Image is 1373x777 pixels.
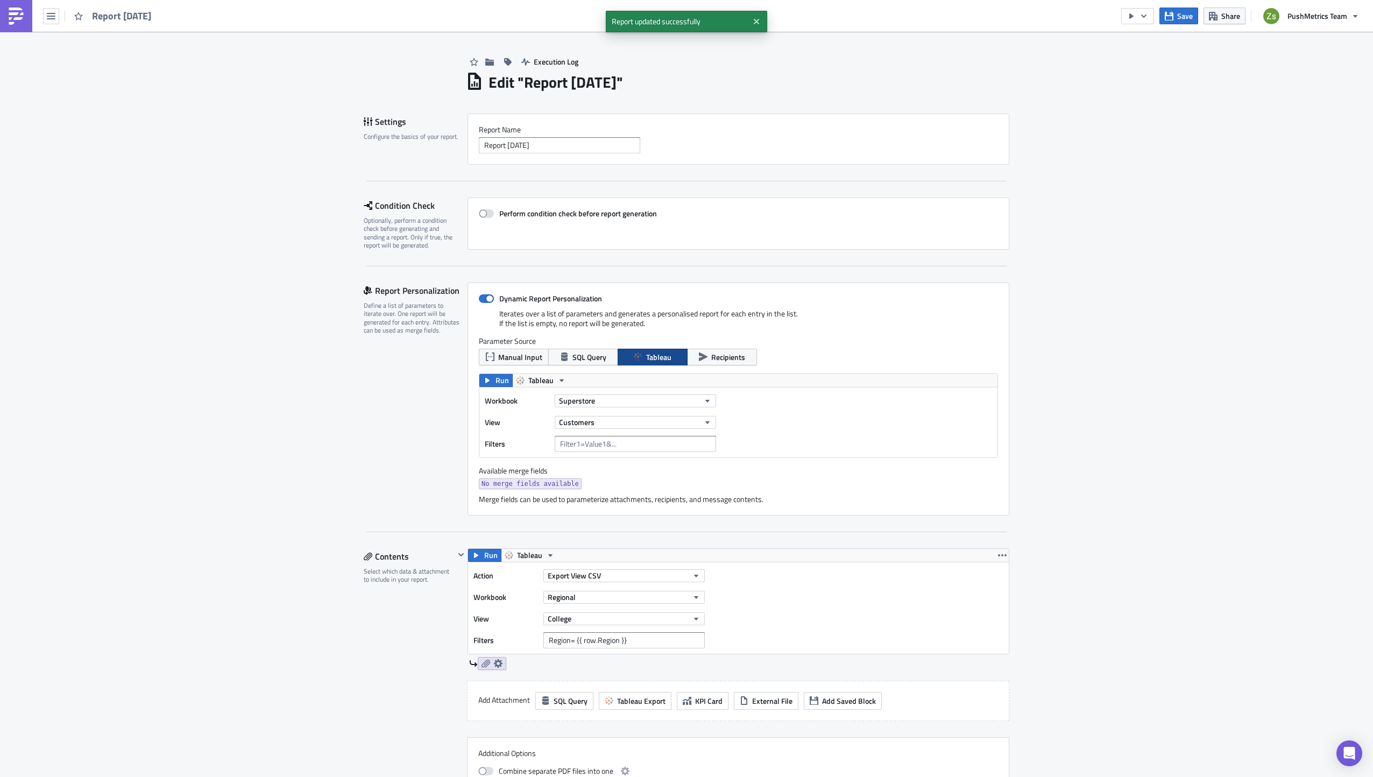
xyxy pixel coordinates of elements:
[555,394,716,407] button: Superstore
[528,374,554,387] span: Tableau
[489,73,623,92] h1: Edit " Report [DATE] "
[479,374,513,387] button: Run
[479,125,998,135] label: Report Nam﻿e
[479,478,582,489] a: No merge fields available
[543,632,705,648] input: Filter1=Value1&...
[499,293,602,304] strong: Dynamic Report Personalization
[479,309,998,336] div: Iterates over a list of parameters and generates a personalised report for each entry in the list...
[559,416,595,428] span: Customers
[473,589,538,605] label: Workbook
[516,53,584,70] button: Execution Log
[555,416,716,429] button: Customers
[1287,10,1347,22] span: PushMetrics Team
[473,632,538,648] label: Filters
[548,591,576,603] span: Regional
[555,436,716,452] input: Filter1=Value1&...
[543,569,705,582] button: Export View CSV
[473,611,538,627] label: View
[1159,8,1198,24] button: Save
[501,549,558,562] button: Tableau
[496,374,509,387] span: Run
[822,695,876,707] span: Add Saved Block
[1177,10,1193,22] span: Save
[572,351,606,363] span: SQL Query
[485,393,549,409] label: Workbook
[535,692,593,710] button: SQL Query
[752,695,792,707] span: External File
[479,495,998,504] div: Merge fields can be used to parameterize attachments, recipients, and message contents.
[499,208,657,219] strong: Perform condition check before report generation
[364,216,461,250] div: Optionally, perform a condition check before generating and sending a report. Only if true, the r...
[479,349,549,365] button: Manual Input
[468,549,501,562] button: Run
[618,349,688,365] button: Tableau
[479,466,560,476] label: Available merge fields
[548,613,571,624] span: College
[554,695,588,707] span: SQL Query
[559,395,595,406] span: Superstore
[1262,7,1280,25] img: Avatar
[364,197,468,214] div: Condition Check
[364,301,461,335] div: Define a list of parameters to iterate over. One report will be generated for each entry. Attribu...
[534,56,578,67] span: Execution Log
[498,351,542,363] span: Manual Input
[617,695,666,707] span: Tableau Export
[543,612,705,625] button: College
[364,132,461,140] div: Configure the basics of your report.
[734,692,798,710] button: External File
[606,11,748,32] span: Report updated successfully
[687,349,757,365] button: Recipients
[512,374,570,387] button: Tableau
[473,568,538,584] label: Action
[92,10,152,22] span: Report [DATE]
[695,695,723,707] span: KPI Card
[364,114,468,130] div: Settings
[1336,740,1362,766] div: Open Intercom Messenger
[1257,4,1365,28] button: PushMetrics Team
[599,692,671,710] button: Tableau Export
[364,282,468,299] div: Report Personalization
[548,349,618,365] button: SQL Query
[364,548,455,564] div: Contents
[482,478,579,489] span: No merge fields available
[711,351,745,363] span: Recipients
[1204,8,1245,24] button: Share
[677,692,728,710] button: KPI Card
[478,748,998,758] label: Additional Options
[543,591,705,604] button: Regional
[364,567,455,584] div: Select which data & attachment to include in your report.
[646,351,671,363] span: Tableau
[484,549,498,562] span: Run
[517,549,542,562] span: Tableau
[485,436,549,452] label: Filters
[455,548,468,561] button: Hide content
[548,570,601,581] span: Export View CSV
[748,13,765,30] button: Close
[804,692,882,710] button: Add Saved Block
[1221,10,1240,22] span: Share
[478,692,530,708] label: Add Attachment
[479,336,998,346] label: Parameter Source
[485,414,549,430] label: View
[8,8,25,25] img: PushMetrics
